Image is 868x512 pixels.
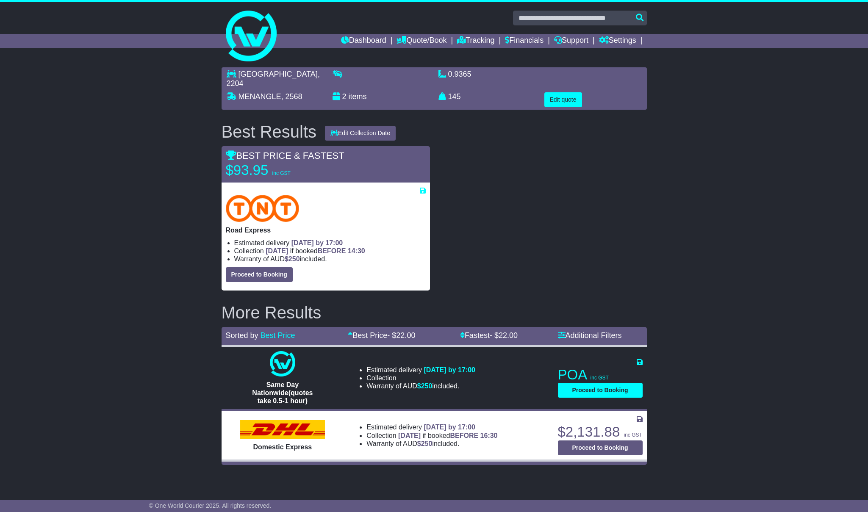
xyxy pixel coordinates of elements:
span: 14:30 [348,247,365,255]
span: 22.00 [396,331,415,340]
li: Estimated delivery [366,366,475,374]
span: BEFORE [450,432,478,439]
span: [DATE] by 17:00 [424,366,475,374]
span: inc GST [272,170,291,176]
a: Settings [599,34,636,48]
span: , 2568 [281,92,302,101]
span: [DATE] [398,432,421,439]
a: Quote/Book [397,34,446,48]
li: Estimated delivery [366,423,497,431]
span: MENANGLE [238,92,281,101]
span: $ [417,440,433,447]
span: inc GST [591,375,609,381]
span: [DATE] [266,247,288,255]
button: Edit Collection Date [325,126,396,141]
button: Proceed to Booking [558,440,643,455]
button: Proceed to Booking [558,383,643,398]
li: Warranty of AUD included. [366,382,475,390]
a: Best Price [261,331,295,340]
span: inc GST [624,432,642,438]
span: [GEOGRAPHIC_DATA] [238,70,318,78]
img: DHL: Domestic Express [240,420,325,439]
span: $ [285,255,300,263]
span: 22.00 [499,331,518,340]
a: Additional Filters [558,331,622,340]
li: Collection [234,247,426,255]
p: $2,131.88 [558,423,643,440]
h2: More Results [222,303,647,322]
span: © One World Courier 2025. All rights reserved. [149,502,272,509]
span: BEFORE [318,247,346,255]
span: 145 [448,92,461,101]
a: Support [554,34,588,48]
span: 250 [421,382,433,390]
span: if booked [266,247,365,255]
span: [DATE] by 17:00 [424,423,475,431]
span: Sorted by [226,331,258,340]
a: Fastest- $22.00 [460,331,518,340]
span: Domestic Express [253,443,312,451]
span: $ [417,382,433,390]
span: 250 [288,255,300,263]
div: Best Results [217,122,321,141]
p: $93.95 [226,162,332,179]
a: Financials [505,34,544,48]
span: if booked [398,432,497,439]
a: Best Price- $22.00 [348,331,415,340]
p: POA [558,366,643,383]
button: Proceed to Booking [226,267,293,282]
span: BEST PRICE & FASTEST [226,150,344,161]
li: Collection [366,374,475,382]
span: - $ [490,331,518,340]
span: - $ [387,331,415,340]
span: 250 [421,440,433,447]
span: [DATE] by 17:00 [291,239,343,246]
li: Estimated delivery [234,239,426,247]
img: TNT Domestic: Road Express [226,195,300,222]
li: Warranty of AUD included. [366,440,497,448]
button: Edit quote [544,92,582,107]
li: Collection [366,432,497,440]
span: 0.9365 [448,70,471,78]
span: , 2204 [227,70,320,88]
img: One World Courier: Same Day Nationwide(quotes take 0.5-1 hour) [270,351,295,376]
span: items [349,92,367,101]
span: 16:30 [480,432,498,439]
p: Road Express [226,226,426,234]
span: 2 [342,92,347,101]
li: Warranty of AUD included. [234,255,426,263]
span: Same Day Nationwide(quotes take 0.5-1 hour) [252,381,313,404]
a: Dashboard [341,34,386,48]
a: Tracking [457,34,494,48]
